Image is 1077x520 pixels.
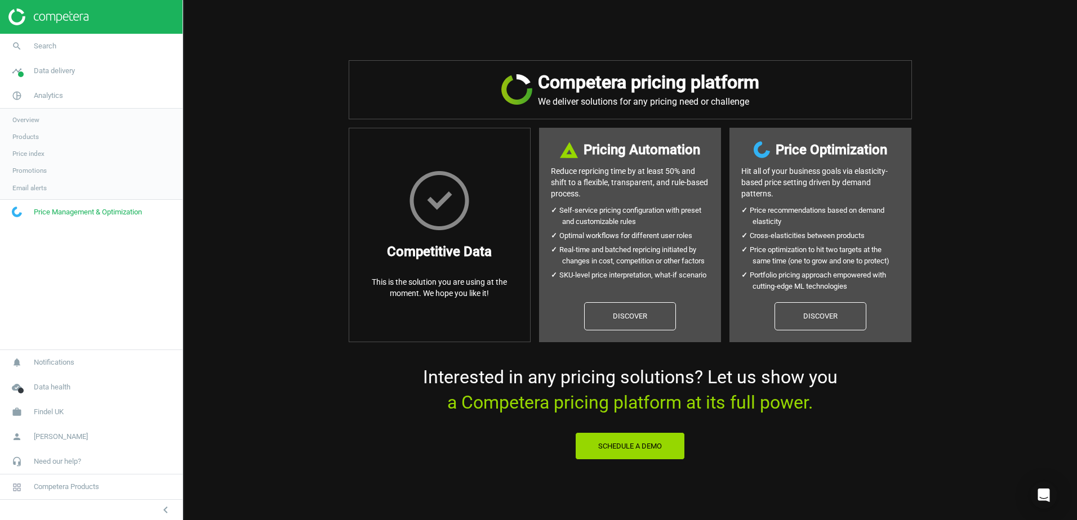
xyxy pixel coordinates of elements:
p: Reduce repricing time by at least 50% and shift to a flexible, transparent, and rule-based process. [551,165,709,199]
span: Price index [12,149,44,158]
div: Open Intercom Messenger [1030,482,1057,509]
span: Overview [12,115,39,124]
span: Findel UK [34,407,64,417]
p: Hit all of your business goals via elasticity- based price setting driven by demand patterns. [741,165,900,199]
span: Promotions [12,166,47,175]
i: notifications [6,352,28,373]
span: Products [12,132,39,141]
li: Optimal workflows for different user roles [562,230,709,241]
span: Need our help? [34,456,81,467]
p: We deliver solutions for any pricing need or challenge [538,96,759,107]
i: work [6,401,28,423]
span: Price Management & Optimization [34,207,142,217]
span: [PERSON_NAME] [34,432,88,442]
li: Portfolio pricing approach empowered with cutting-edge ML technologies [753,270,900,292]
span: Search [34,41,56,51]
i: headset_mic [6,451,28,472]
span: a Competera pricing platform at its full power. [447,392,813,413]
li: Real-time and batched repricing initiated by changes in cost, competition or other factors [562,244,709,267]
span: Notifications [34,357,74,367]
img: wGWNvw8QSZomAAAAABJRU5ErkJggg== [12,207,22,217]
img: JRVR7TKHubxRX4WiWFsHXLVQu3oYgKr0EdU6k5jjvBYYAAAAAElFTkSuQmCC [501,74,532,105]
i: pie_chart_outlined [6,85,28,106]
li: Price recommendations based on demand elasticity [753,205,900,227]
a: Discover [775,302,866,330]
span: Data health [34,382,70,392]
button: chevron_left [152,503,180,517]
h2: Competera pricing platform [538,72,759,93]
img: HxscrLsMTvcLXxPnqlhRQhRi+upeiQYiT7g7j1jdpu6T9n6zgWWHzG7gAAAABJRU5ErkJggg== [410,171,469,230]
li: Cross-elasticities between products [753,230,900,241]
i: search [6,35,28,57]
img: ajHJNr6hYgQAAAAASUVORK5CYII= [8,8,88,25]
li: Self-service pricing configuration with preset and customizable rules [562,205,709,227]
i: person [6,426,28,447]
li: Price optimization to hit two targets at the same time (one to grow and one to protect) [753,244,900,267]
span: Analytics [34,91,63,101]
a: Discover [584,302,676,330]
i: cloud_done [6,376,28,398]
span: Data delivery [34,66,75,76]
h3: Pricing Automation [584,140,700,160]
span: Competera Products [34,482,99,492]
img: DI+PfHAOTJwAAAAASUVORK5CYII= [560,142,578,158]
i: chevron_left [159,503,172,517]
p: Interested in any pricing solutions? Let us show you [349,365,912,415]
p: This is the solution you are using at the moment. We hope you like it! [361,276,519,299]
li: SKU-level price interpretation, what-if scenario [562,270,709,281]
span: Email alerts [12,183,47,192]
h3: Price Optimization [776,140,887,160]
img: wGWNvw8QSZomAAAAABJRU5ErkJggg== [754,141,770,158]
h3: Competitive Data [387,241,492,262]
button: Schedule a Demo [575,432,685,460]
i: timeline [6,60,28,82]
